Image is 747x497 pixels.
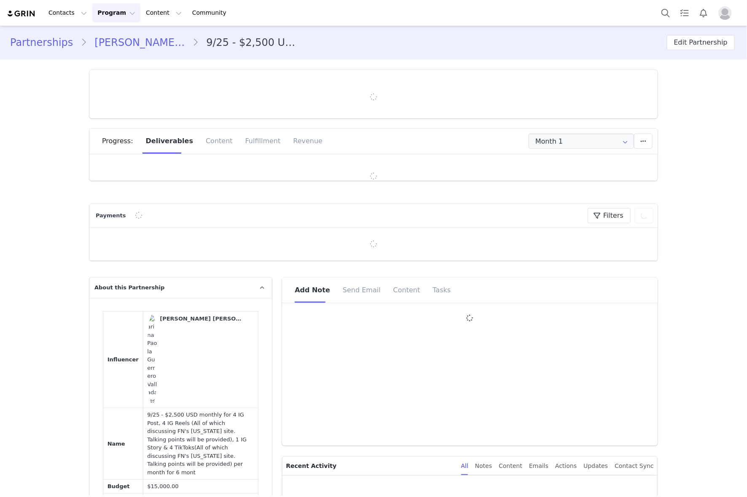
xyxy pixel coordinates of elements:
span: Add Note [295,286,330,294]
a: [PERSON_NAME] [PERSON_NAME] [147,315,244,405]
div: Fulfillment [239,128,287,154]
button: Content [141,3,187,22]
img: Karina Paola Guerrero Valladares [147,315,158,405]
td: Influencer [103,312,143,408]
button: Profile [713,6,740,20]
div: Notes [475,457,492,476]
span: Content [393,286,420,294]
button: Contacts [43,3,92,22]
a: Partnerships [10,35,81,50]
p: Recent Activity [286,457,454,475]
div: Emails [529,457,548,476]
div: Payments [94,211,130,220]
span: Send Email [343,286,381,294]
span: About this Partnership [94,283,164,292]
span: Filters [603,211,623,221]
div: Deliverables [140,128,199,154]
td: Name [103,408,143,479]
td: 9/25 - $2,500 USD monthly for 4 IG Post, 4 IG Reels (All of which discussing FN's [US_STATE] site... [143,408,258,479]
span: Tasks [433,286,451,294]
button: Filters [588,208,631,223]
div: Updates [583,457,608,476]
a: [PERSON_NAME] [PERSON_NAME] [87,35,192,50]
div: Content [199,128,239,154]
div: Content [499,457,522,476]
div: Revenue [287,128,322,154]
div: [PERSON_NAME] [PERSON_NAME] [160,315,244,323]
td: Budget [103,479,143,494]
a: Tasks [675,3,694,22]
button: Search [656,3,675,22]
div: All [461,457,468,476]
button: Program [92,3,140,22]
button: Notifications [694,3,713,22]
input: Select [529,134,634,149]
a: Community [187,3,235,22]
div: Contact Sync [615,457,654,476]
img: grin logo [7,10,36,18]
div: Progress: [102,128,140,154]
button: Edit Partnership [667,35,735,50]
span: $15,000.00 [147,483,178,489]
img: placeholder-profile.jpg [718,6,732,20]
div: Actions [555,457,577,476]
